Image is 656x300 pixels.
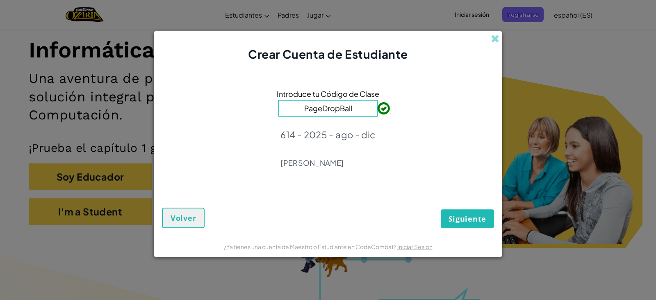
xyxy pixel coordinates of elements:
p: 614 - 2025 - ago - dic [280,129,375,140]
span: Siguiente [449,214,486,224]
span: Volver [171,213,196,223]
button: Volver [162,208,205,228]
a: Iniciar Sesión [397,243,433,250]
span: Introduce tu Código de Clase [277,88,379,100]
span: Crear Cuenta de Estudiante [248,47,408,61]
p: [PERSON_NAME] [280,158,375,168]
button: Siguiente [441,209,494,228]
span: ¿Ya tienes una cuenta de Maestro o Estudiante en CodeCombat? [224,243,397,250]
